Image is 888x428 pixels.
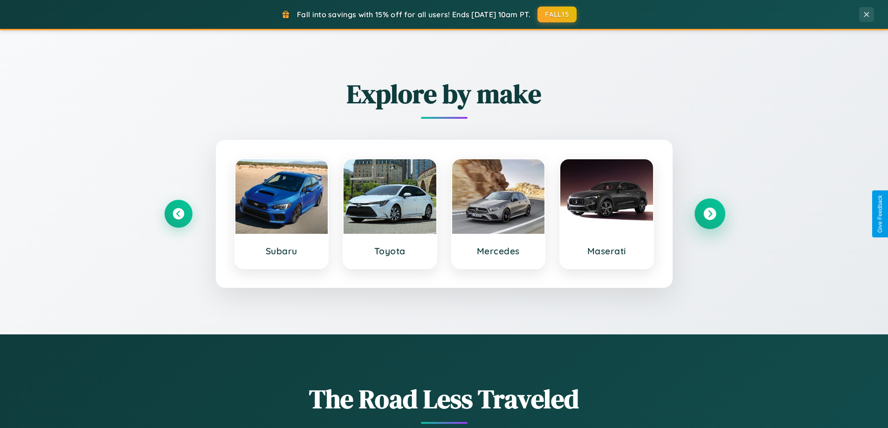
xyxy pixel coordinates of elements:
[165,76,724,112] h2: Explore by make
[461,245,536,257] h3: Mercedes
[297,10,530,19] span: Fall into savings with 15% off for all users! Ends [DATE] 10am PT.
[877,195,883,233] div: Give Feedback
[245,245,319,257] h3: Subaru
[353,245,427,257] h3: Toyota
[570,245,644,257] h3: Maserati
[537,7,577,22] button: FALL15
[165,381,724,417] h1: The Road Less Traveled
